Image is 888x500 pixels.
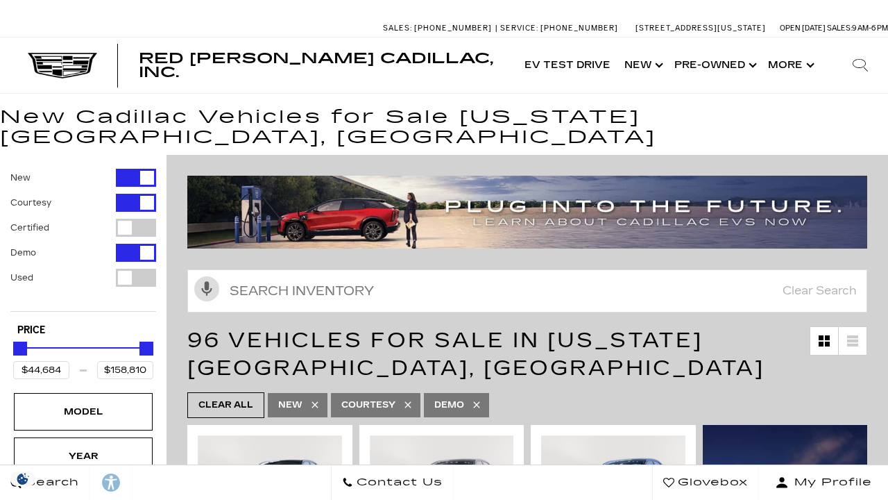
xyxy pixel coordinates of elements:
a: Sales: [PHONE_NUMBER] [383,24,495,32]
label: Demo [10,246,36,260]
input: Search Inventory [187,269,867,312]
label: Courtesy [10,196,51,210]
label: New [10,171,31,185]
span: Contact Us [353,473,443,492]
div: Minimum Price [13,342,27,356]
svg: Click to toggle on voice search [194,276,219,301]
span: Service: [500,24,538,33]
span: Courtesy [341,397,395,414]
a: Pre-Owned [667,37,761,93]
div: Filter by Vehicle Type [10,169,156,311]
a: EV Test Drive [518,37,617,93]
span: Sales: [383,24,412,33]
section: Click to Open Cookie Consent Modal [7,472,39,486]
span: [PHONE_NUMBER] [540,24,618,33]
a: Service: [PHONE_NUMBER] [495,24,622,32]
img: Opt-Out Icon [7,472,39,486]
input: Minimum [13,361,69,379]
label: Certified [10,221,49,235]
a: Red [PERSON_NAME] Cadillac, Inc. [139,51,504,79]
button: More [761,37,819,93]
span: New [278,397,302,414]
label: Used [10,271,33,285]
span: Glovebox [674,473,748,492]
div: Year [49,449,118,464]
div: Price [13,337,153,379]
span: Demo [434,397,464,414]
span: My Profile [789,473,872,492]
span: Search [22,473,79,492]
span: Red [PERSON_NAME] Cadillac, Inc. [139,50,493,81]
h5: Price [17,324,149,337]
span: 96 Vehicles for Sale in [US_STATE][GEOGRAPHIC_DATA], [GEOGRAPHIC_DATA] [187,328,765,381]
a: New [617,37,667,93]
span: Sales: [827,24,852,33]
span: Clear All [198,397,253,414]
a: Contact Us [331,465,454,500]
img: ev-blog-post-banners4 [187,176,867,249]
a: [STREET_ADDRESS][US_STATE] [635,24,766,33]
div: Maximum Price [139,342,153,356]
img: Cadillac Dark Logo with Cadillac White Text [28,53,97,79]
span: 9 AM-6 PM [852,24,888,33]
input: Maximum [97,361,153,379]
a: Glovebox [652,465,759,500]
div: YearYear [14,437,153,475]
div: ModelModel [14,393,153,431]
span: Open [DATE] [780,24,826,33]
button: Open user profile menu [759,465,888,500]
div: Model [49,404,118,419]
span: [PHONE_NUMBER] [414,24,492,33]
